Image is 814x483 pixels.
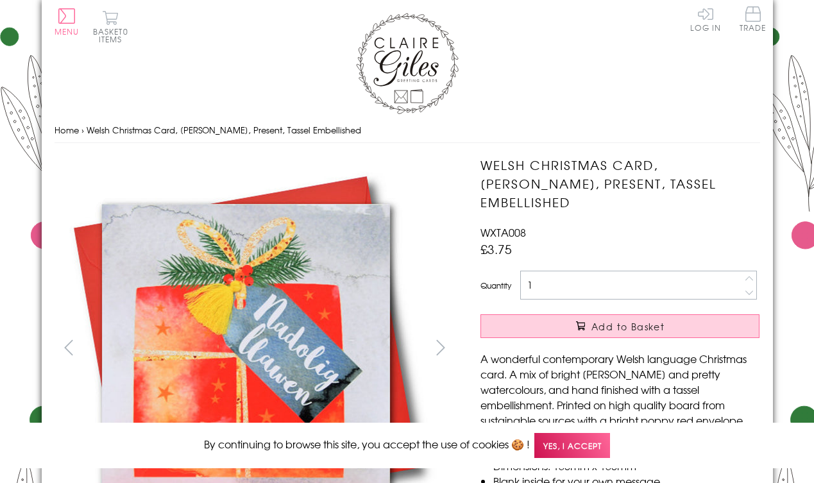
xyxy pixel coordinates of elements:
button: next [426,333,455,362]
button: Add to Basket [480,314,759,338]
nav: breadcrumbs [55,117,760,144]
span: Trade [740,6,767,31]
span: £3.75 [480,240,512,258]
p: A wonderful contemporary Welsh language Christmas card. A mix of bright [PERSON_NAME] and pretty ... [480,351,759,443]
img: Claire Giles Greetings Cards [356,13,459,114]
span: Welsh Christmas Card, [PERSON_NAME], Present, Tassel Embellished [87,124,361,136]
span: 0 items [99,26,128,45]
a: Trade [740,6,767,34]
button: prev [55,333,83,362]
span: Menu [55,26,80,37]
button: Basket0 items [93,10,128,43]
span: Add to Basket [591,320,665,333]
a: Log In [690,6,721,31]
span: › [81,124,84,136]
button: Menu [55,8,80,35]
a: Home [55,124,79,136]
label: Quantity [480,280,511,291]
h1: Welsh Christmas Card, [PERSON_NAME], Present, Tassel Embellished [480,156,759,211]
span: WXTA008 [480,225,526,240]
span: Yes, I accept [534,433,610,458]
